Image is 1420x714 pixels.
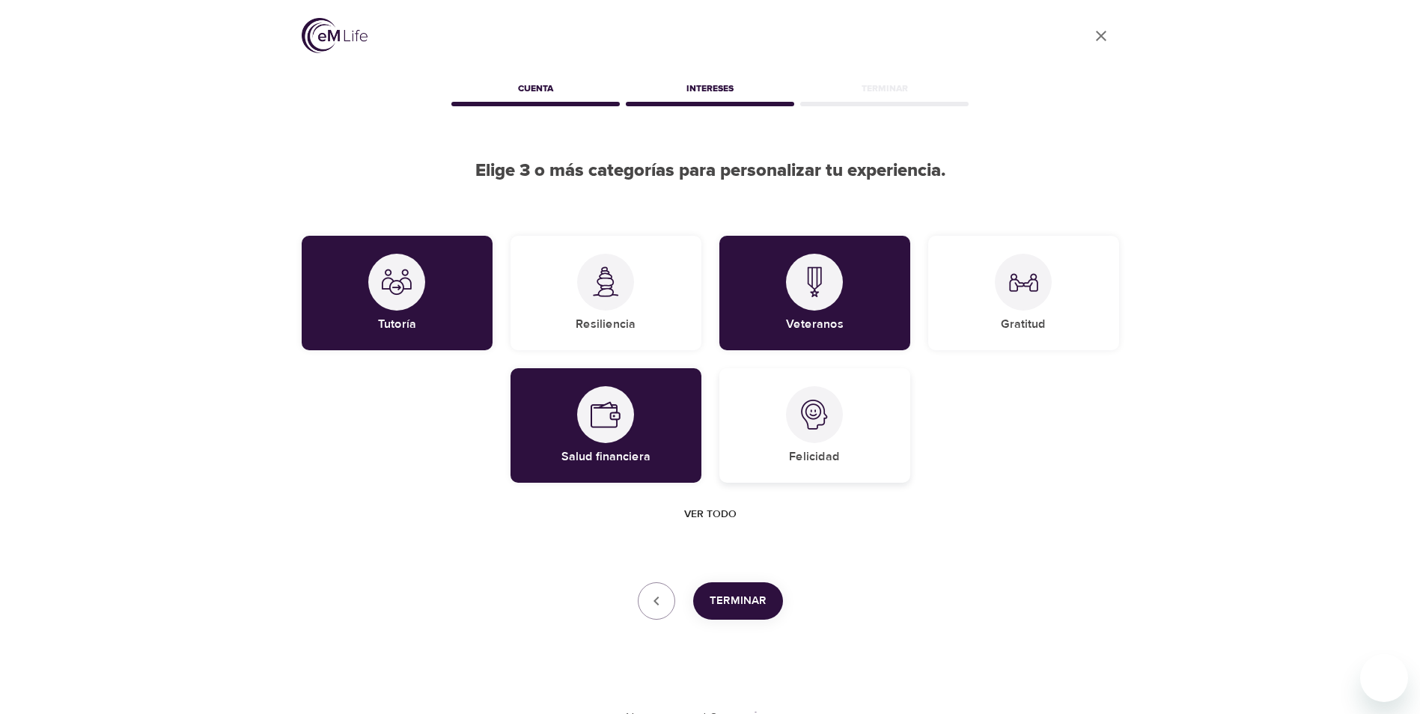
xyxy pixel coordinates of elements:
div: Financial HealthSalud financiera [511,368,701,483]
div: MentoringTutoría [302,236,493,350]
iframe: Button to launch messaging window [1360,654,1408,702]
h5: Gratitud [1001,317,1046,332]
h5: Veteranos [786,317,844,332]
h5: Salud financiera [561,449,650,465]
div: ResilienceResiliencia [511,236,701,350]
div: GratitudeGratitud [928,236,1119,350]
h5: Tutoría [378,317,416,332]
div: VeteransVeteranos [719,236,910,350]
img: Financial Health [591,400,621,430]
h2: Elige 3 o más categorías para personalizar tu experiencia. [302,160,1119,182]
button: Terminar [693,582,783,620]
img: Mentoring [382,267,412,297]
img: Gratitude [1008,267,1038,297]
button: Ver todo [678,501,743,528]
a: cerrar [1083,18,1119,54]
h5: Felicidad [789,449,840,465]
img: Resilience [591,266,621,297]
span: Terminar [710,591,767,611]
h5: Resiliencia [576,317,636,332]
img: Happiness [799,400,829,430]
div: HappinessFelicidad [719,368,910,483]
span: Ver todo [684,505,737,524]
img: Veterans [799,266,829,297]
img: logotipo [302,18,368,53]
